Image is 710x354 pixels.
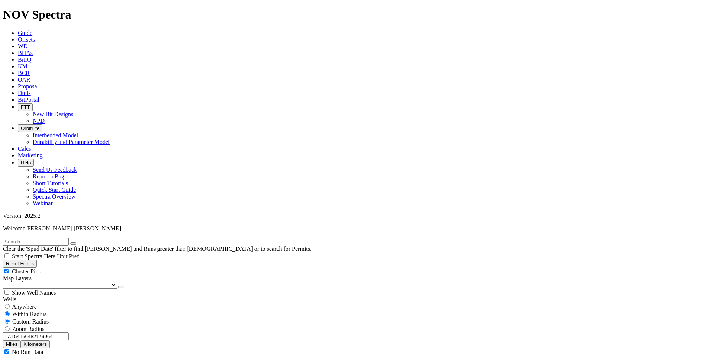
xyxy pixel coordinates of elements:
a: Durability and Parameter Model [33,139,110,145]
span: Unit Pref [57,253,79,259]
a: Guide [18,30,32,36]
a: Marketing [18,152,43,158]
a: BHAs [18,50,33,56]
button: OrbitLite [18,124,42,132]
a: KM [18,63,27,69]
input: Search [3,238,69,246]
a: NPD [33,118,45,124]
button: Miles [3,340,20,348]
button: Kilometers [20,340,50,348]
button: Help [18,159,34,167]
div: Version: 2025.2 [3,213,707,219]
a: WD [18,43,28,49]
a: Offsets [18,36,35,43]
span: Anywhere [12,304,37,310]
a: Webinar [33,200,53,206]
a: Interbedded Model [33,132,78,138]
span: Within Radius [12,311,46,317]
button: Reset Filters [3,260,37,268]
a: BCR [18,70,30,76]
a: Dulls [18,90,31,96]
button: FTT [18,103,33,111]
a: Quick Start Guide [33,187,76,193]
a: New Bit Designs [33,111,73,117]
span: Map Layers [3,275,32,281]
div: Wells [3,296,707,303]
input: 0.0 [3,332,69,340]
a: OAR [18,76,30,83]
span: OrbitLite [21,125,39,131]
span: Cluster Pins [12,268,41,275]
h1: NOV Spectra [3,8,707,22]
span: Zoom Radius [12,326,45,332]
a: Report a Bug [33,173,64,180]
span: FTT [21,104,30,110]
input: Start Spectra Here [4,253,9,258]
span: Clear the 'Spud Date' filter to find [PERSON_NAME] and Runs greater than [DEMOGRAPHIC_DATA] or to... [3,246,312,252]
span: Custom Radius [12,318,49,325]
span: Show Well Names [12,289,56,296]
a: Proposal [18,83,39,89]
span: [PERSON_NAME] [PERSON_NAME] [25,225,121,232]
a: Short Tutorials [33,180,68,186]
p: Welcome [3,225,707,232]
a: Spectra Overview [33,193,75,200]
span: Start Spectra Here [12,253,55,259]
a: Send Us Feedback [33,167,77,173]
span: Help [21,160,31,165]
a: BitPortal [18,96,39,103]
a: Calcs [18,145,31,152]
a: BitIQ [18,56,31,63]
